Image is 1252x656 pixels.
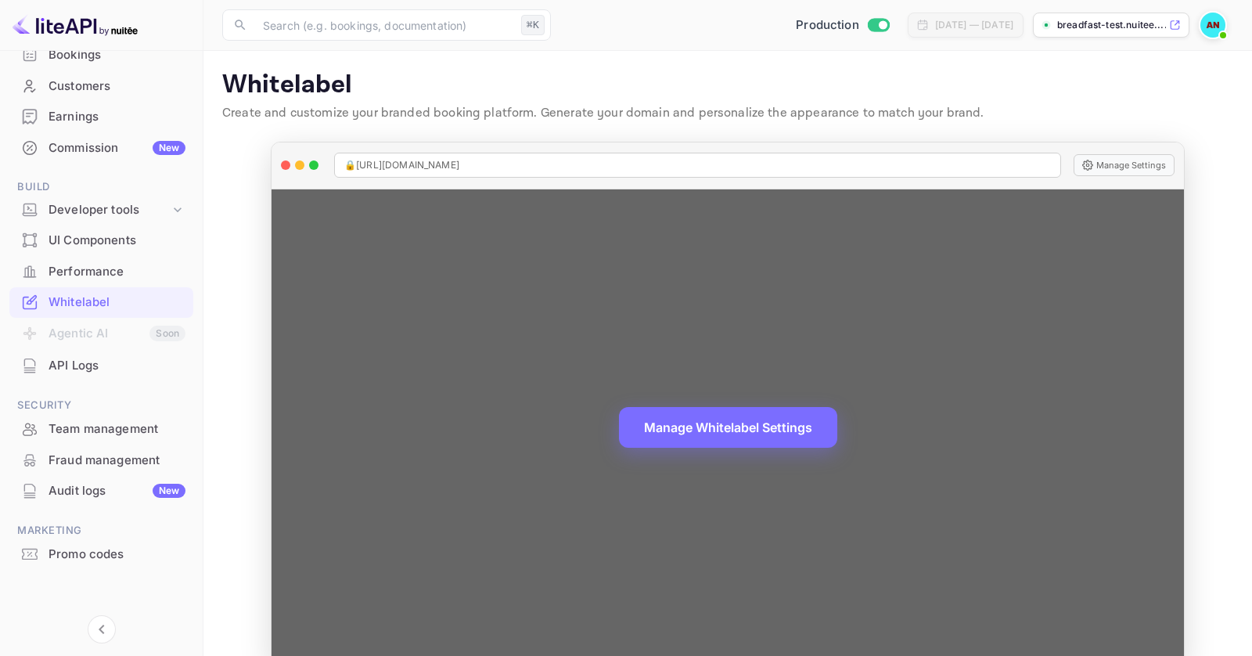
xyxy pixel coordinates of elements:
[9,476,193,506] div: Audit logsNew
[9,414,193,445] div: Team management
[9,351,193,380] a: API Logs
[49,108,185,126] div: Earnings
[521,15,545,35] div: ⌘K
[9,225,193,254] a: UI Components
[49,77,185,96] div: Customers
[1057,18,1166,32] p: breadfast-test.nuitee....
[9,397,193,414] span: Security
[9,133,193,162] a: CommissionNew
[344,158,459,172] span: 🔒 [URL][DOMAIN_NAME]
[49,452,185,470] div: Fraud management
[9,178,193,196] span: Build
[9,287,193,316] a: Whitelabel
[254,9,515,41] input: Search (e.g. bookings, documentation)
[49,201,170,219] div: Developer tools
[153,141,185,155] div: New
[9,539,193,568] a: Promo codes
[222,104,1233,123] p: Create and customize your branded booking platform. Generate your domain and personalize the appe...
[49,482,185,500] div: Audit logs
[13,13,138,38] img: LiteAPI logo
[9,40,193,70] div: Bookings
[1200,13,1225,38] img: Abdelrahman Nasef
[9,71,193,100] a: Customers
[49,420,185,438] div: Team management
[9,539,193,570] div: Promo codes
[49,263,185,281] div: Performance
[935,18,1013,32] div: [DATE] — [DATE]
[9,40,193,69] a: Bookings
[9,414,193,443] a: Team management
[9,225,193,256] div: UI Components
[222,70,1233,101] p: Whitelabel
[9,257,193,286] a: Performance
[9,71,193,102] div: Customers
[9,133,193,164] div: CommissionNew
[9,445,193,474] a: Fraud management
[1074,154,1175,176] button: Manage Settings
[49,294,185,312] div: Whitelabel
[88,615,116,643] button: Collapse navigation
[9,102,193,131] a: Earnings
[49,546,185,564] div: Promo codes
[619,407,837,448] button: Manage Whitelabel Settings
[49,357,185,375] div: API Logs
[796,16,859,34] span: Production
[9,102,193,132] div: Earnings
[9,351,193,381] div: API Logs
[49,46,185,64] div: Bookings
[49,232,185,250] div: UI Components
[9,445,193,476] div: Fraud management
[9,522,193,539] span: Marketing
[9,196,193,224] div: Developer tools
[153,484,185,498] div: New
[790,16,895,34] div: Switch to Sandbox mode
[49,139,185,157] div: Commission
[9,476,193,505] a: Audit logsNew
[9,257,193,287] div: Performance
[9,287,193,318] div: Whitelabel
